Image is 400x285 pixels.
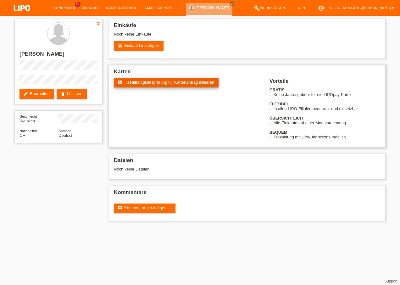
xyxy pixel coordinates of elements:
i: account_circle [318,5,324,11]
a: DE ▾ [295,6,308,10]
a: fact_check Kreditfähigkeitsprüfung für Kartenantrag initiieren [114,78,219,87]
a: account_circleLIPO - Egerkingen - [PERSON_NAME] ▾ [315,6,397,10]
b: FLEXIBEL [269,102,289,106]
span: 34 [75,2,81,7]
a: Einkäufe [79,6,103,10]
span: Geschlecht [19,115,37,118]
li: Alle Einkäufe auf einer Monatsrechnung [274,120,381,125]
a: commentKommentar hinzufügen ... [114,204,175,213]
span: Kreditfähigkeitsprüfung für Kartenantrag initiieren [125,80,214,85]
span: Sprache [58,129,71,133]
li: Keine Jahresgebühr für die LIPOpay-Karte [274,92,381,97]
div: Noch keine Einkäufe [114,32,381,41]
b: GRATIS [269,87,285,92]
h2: [PERSON_NAME] [19,51,97,60]
a: buildWerkzeuge ▾ [251,6,289,10]
a: E-Mail Support [141,6,176,10]
div: Weiblich [19,114,58,123]
i: edit [23,91,28,96]
a: Kund*innen [50,6,79,10]
a: Support [384,279,397,283]
i: comment [118,205,123,210]
b: BEQUEM [269,130,287,135]
li: In allen LIPO-Filialen beantrag- und einsetzbar [274,106,381,111]
i: delete [60,91,65,96]
h2: Dateien [114,157,381,167]
a: editBearbeiten [19,89,54,99]
i: build [254,5,260,11]
i: fact_check [118,80,123,85]
a: [PERSON_NAME] [196,5,229,10]
span: Nationalität [19,129,37,133]
i: add_shopping_cart [118,43,123,48]
i: star_border [95,20,101,26]
li: Teilzahlung mit 13% Jahreszins möglich [274,135,381,139]
span: Deutsch [58,133,74,138]
h2: Einkäufe [114,22,381,32]
i: close [231,2,234,5]
a: star_border [95,20,101,27]
a: deleteLöschen [57,89,87,99]
a: add_shopping_cartEinkauf hinzufügen [114,41,164,51]
h2: Kommentare [114,189,381,199]
h2: Vorteile [269,78,381,87]
b: ÜBERSICHTLICH [269,116,303,120]
a: LIPO pay [6,13,38,18]
span: Schweiz [19,133,25,138]
a: close [230,2,234,6]
h2: Karten [114,69,381,78]
div: Noch keine Dateien [114,167,306,171]
a: Kartenanträge [103,6,141,10]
